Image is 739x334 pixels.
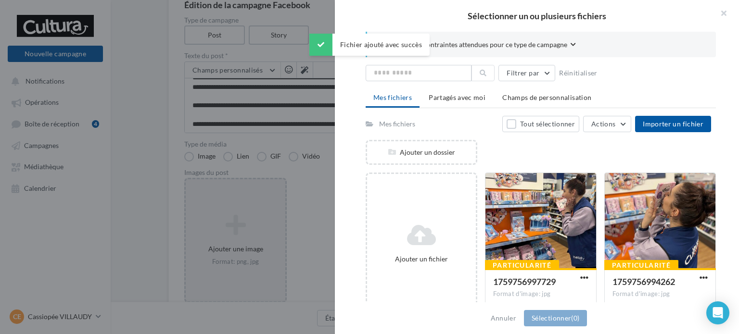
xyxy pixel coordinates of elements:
span: 1759756994262 [612,276,675,287]
button: Sélectionner(0) [524,310,587,326]
div: Particularité [604,260,678,271]
div: Ajouter un fichier [371,254,472,264]
div: Mes fichiers [379,119,415,129]
span: Mes fichiers [373,93,412,101]
button: Importer un fichier [635,116,711,132]
span: Importer un fichier [643,120,703,128]
button: Filtrer par [498,65,555,81]
span: Actions [591,120,615,128]
span: 1759756997729 [493,276,556,287]
button: Réinitialiser [555,67,601,79]
div: Fichier ajouté avec succès [309,34,430,56]
span: Partagés avec moi [429,93,485,101]
span: Champs de personnalisation [502,93,591,101]
button: Tout sélectionner [502,116,579,132]
button: Annuler [487,312,520,324]
div: Particularité [485,260,559,271]
span: (0) [571,314,579,322]
button: Consulter les contraintes attendues pour ce type de campagne [382,39,576,51]
h2: Sélectionner un ou plusieurs fichiers [350,12,724,20]
div: Format d'image: jpg [612,290,708,298]
div: Ajouter un dossier [367,148,476,157]
button: Actions [583,116,631,132]
div: Open Intercom Messenger [706,301,729,324]
div: Format d'image: jpg [493,290,588,298]
span: Consulter les contraintes attendues pour ce type de campagne [382,40,567,49]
